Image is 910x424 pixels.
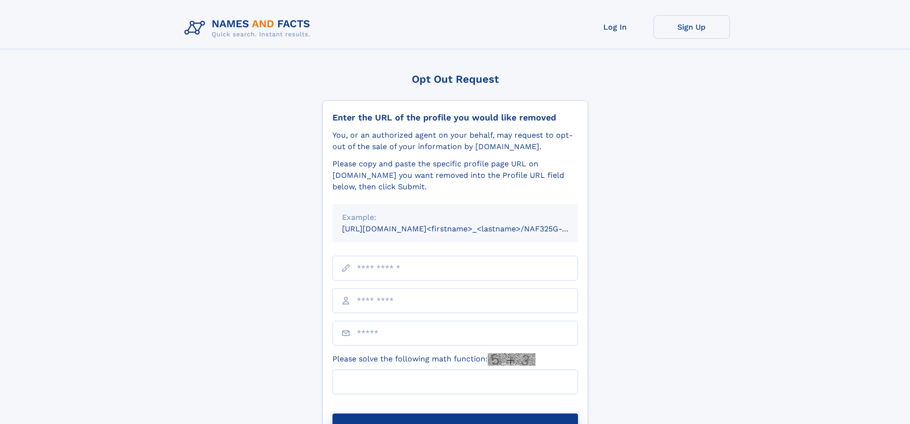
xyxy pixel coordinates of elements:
[322,73,588,85] div: Opt Out Request
[653,15,730,39] a: Sign Up
[342,224,596,233] small: [URL][DOMAIN_NAME]<firstname>_<lastname>/NAF325G-xxxxxxxx
[332,353,535,366] label: Please solve the following math function:
[577,15,653,39] a: Log In
[332,130,578,152] div: You, or an authorized agent on your behalf, may request to opt-out of the sale of your informatio...
[342,212,568,223] div: Example:
[332,112,578,123] div: Enter the URL of the profile you would like removed
[181,15,318,41] img: Logo Names and Facts
[332,158,578,193] div: Please copy and paste the specific profile page URL on [DOMAIN_NAME] you want removed into the Pr...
